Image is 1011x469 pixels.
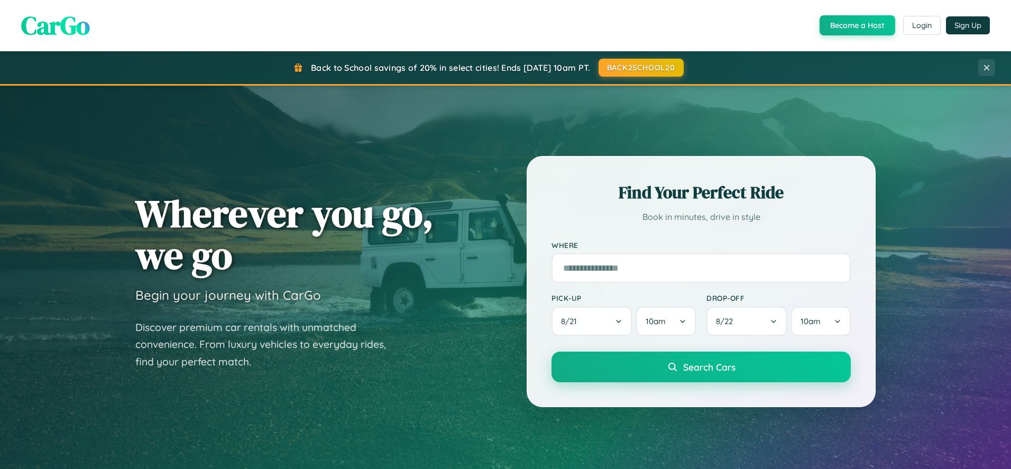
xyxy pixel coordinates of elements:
[903,16,941,35] button: Login
[791,307,851,336] button: 10am
[135,192,434,276] h1: Wherever you go, we go
[801,316,821,326] span: 10am
[636,307,696,336] button: 10am
[646,316,666,326] span: 10am
[552,209,851,225] p: Book in minutes, drive in style
[599,59,684,77] button: BACK2SCHOOL20
[135,319,400,371] p: Discover premium car rentals with unmatched convenience. From luxury vehicles to everyday rides, ...
[683,361,736,373] span: Search Cars
[946,16,990,34] button: Sign Up
[820,15,895,35] button: Become a Host
[311,62,590,73] span: Back to School savings of 20% in select cities! Ends [DATE] 10am PT.
[552,352,851,382] button: Search Cars
[716,316,738,326] span: 8 / 22
[561,316,582,326] span: 8 / 21
[552,181,851,204] h2: Find Your Perfect Ride
[706,307,787,336] button: 8/22
[552,293,696,302] label: Pick-up
[552,307,632,336] button: 8/21
[21,8,90,43] span: CarGo
[135,287,321,303] h3: Begin your journey with CarGo
[552,240,851,249] label: Where
[706,293,851,302] label: Drop-off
